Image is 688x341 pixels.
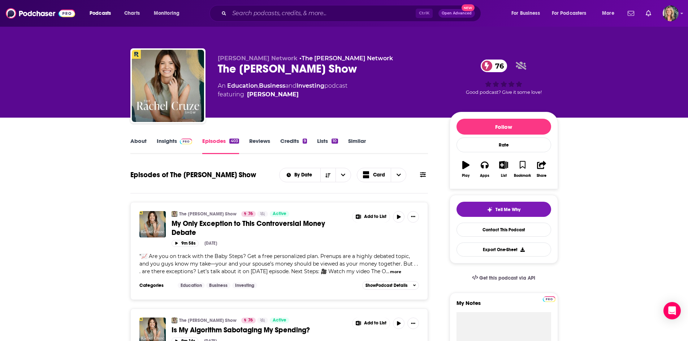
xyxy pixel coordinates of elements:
span: • [299,55,393,62]
img: Podchaser Pro [543,296,555,302]
a: Show notifications dropdown [643,7,654,19]
a: Education [178,283,205,288]
span: Add to List [364,320,386,326]
span: Charts [124,8,140,18]
a: The [PERSON_NAME] Show [179,318,237,323]
button: open menu [547,8,597,19]
span: 76 [488,60,507,72]
img: Podchaser Pro [180,139,192,144]
span: Good podcast? Give it some love! [466,89,542,95]
div: Share [537,174,546,178]
img: The Rachel Cruze Show [172,211,177,217]
button: Show profile menu [663,5,679,21]
span: Tell Me Why [496,207,520,213]
h3: Categories [139,283,172,288]
button: Sort Direction [320,168,336,182]
div: 403 [229,139,239,144]
button: Export One-Sheet [456,242,551,257]
button: open menu [506,8,549,19]
button: open menu [336,168,351,182]
a: About [130,137,147,154]
img: Podchaser - Follow, Share and Rate Podcasts [6,6,75,20]
button: open menu [280,172,320,178]
span: Logged in as lisa.beech [663,5,679,21]
a: My Only Exception to This Controversial Money Debate [139,211,166,237]
div: Search podcasts, credits, & more... [216,5,488,22]
div: 9 [303,139,307,144]
button: Apps [475,156,494,182]
button: List [494,156,513,182]
a: Active [270,211,289,217]
a: Investing [297,82,324,89]
span: Get this podcast via API [479,275,535,281]
span: For Business [511,8,540,18]
button: Show More Button [407,318,419,329]
a: Get this podcast via API [466,269,541,287]
a: Rachel Cruze [247,90,299,99]
button: more [390,269,401,275]
button: Open AdvancedNew [438,9,475,18]
button: 9m 58s [172,240,199,247]
a: InsightsPodchaser Pro [157,137,192,154]
a: Active [270,318,289,323]
a: Credits9 [280,137,307,154]
button: open menu [85,8,120,19]
a: Reviews [249,137,270,154]
a: Is My Algorithm Sabotaging My Spending? [172,325,347,335]
a: Contact This Podcast [456,223,551,237]
button: Show More Button [352,318,390,329]
span: " [139,253,418,275]
img: User Profile [663,5,679,21]
div: [DATE] [204,241,217,246]
div: Bookmark [514,174,531,178]
span: Ctrl K [416,9,433,18]
a: Investing [232,283,257,288]
a: Show notifications dropdown [625,7,637,19]
button: Show More Button [352,211,390,223]
button: Choose View [357,168,407,182]
span: 📈 Are you on track with the Baby Steps? Get a free personalized plan. Prenups are a highly debate... [139,253,418,275]
a: Business [259,82,285,89]
img: tell me why sparkle [487,207,493,213]
img: The Rachel Cruze Show [132,50,204,122]
span: For Podcasters [552,8,587,18]
button: Share [532,156,551,182]
img: The Rachel Cruze Show [172,318,177,323]
div: 10 [332,139,338,144]
button: Follow [456,119,551,135]
a: 76 [481,60,507,72]
span: Is My Algorithm Sabotaging My Spending? [172,325,310,335]
button: open menu [149,8,189,19]
a: Charts [120,8,144,19]
span: Add to List [364,214,386,219]
a: My Only Exception to This Controversial Money Debate [172,219,347,237]
a: Lists10 [317,137,338,154]
a: Business [206,283,230,288]
div: List [501,174,507,178]
span: More [602,8,614,18]
span: featuring [218,90,347,99]
span: Podcasts [90,8,111,18]
span: Open Advanced [442,12,472,15]
h1: Episodes of The [PERSON_NAME] Show [130,170,256,179]
a: Similar [348,137,366,154]
button: ShowPodcast Details [362,281,419,290]
h2: Choose List sort [279,168,351,182]
button: open menu [597,8,623,19]
span: New [462,4,475,11]
a: Pro website [543,295,555,302]
span: and [285,82,297,89]
span: My Only Exception to This Controversial Money Debate [172,219,325,237]
a: The [PERSON_NAME] Network [302,55,393,62]
span: 76 [248,210,253,218]
button: Show More Button [407,211,419,223]
button: tell me why sparkleTell Me Why [456,202,551,217]
span: Monitoring [154,8,179,18]
a: 76 [241,211,256,217]
span: 76 [248,317,253,324]
a: Episodes403 [202,137,239,154]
